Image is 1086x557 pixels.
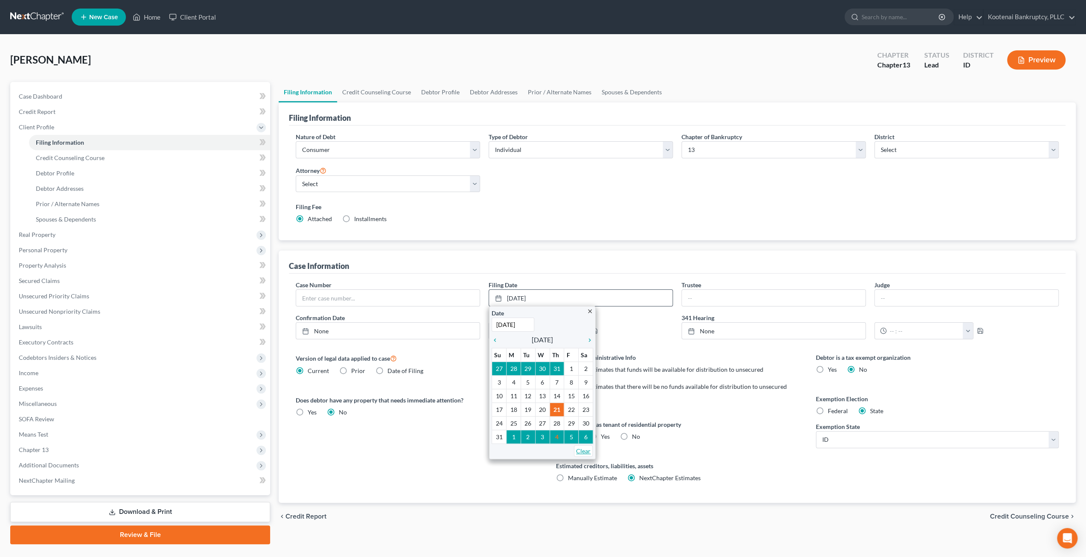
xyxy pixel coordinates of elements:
a: Unsecured Nonpriority Claims [12,304,270,319]
a: Home [128,9,165,25]
span: Means Test [19,431,48,438]
div: Chapter [877,60,910,70]
a: chevron_left [492,335,503,345]
a: chevron_right [582,335,593,345]
span: Filing Information [36,139,84,146]
th: Th [550,348,564,362]
label: Version of legal data applied to case [296,353,539,363]
span: Yes [600,433,609,440]
label: Judge [874,280,890,289]
span: Case Dashboard [19,93,62,100]
td: 4 [507,376,521,389]
span: Personal Property [19,246,67,254]
label: Attorney [296,165,326,175]
td: 16 [579,389,593,403]
span: [PERSON_NAME] [10,53,91,66]
td: 30 [579,417,593,430]
span: No [339,408,347,416]
input: -- [875,290,1058,306]
label: Case Number [296,280,332,289]
i: chevron_right [1069,513,1076,520]
span: Debtor estimates that funds will be available for distribution to unsecured creditors. [568,366,763,382]
td: 27 [535,417,550,430]
td: 25 [507,417,521,430]
td: 12 [521,389,535,403]
span: Secured Claims [19,277,60,284]
span: Debtor estimates that there will be no funds available for distribution to unsecured creditors. [568,383,786,399]
a: NextChapter Mailing [12,473,270,488]
span: Unsecured Priority Claims [19,292,89,300]
label: Filing Fee [296,202,1059,211]
a: Client Portal [165,9,220,25]
label: Does debtor have any property that needs immediate attention? [296,396,539,405]
th: Su [492,348,507,362]
td: 13 [535,389,550,403]
a: Clear [574,445,593,457]
label: Debtor resides as tenant of residential property [556,420,798,429]
th: Sa [579,348,593,362]
label: Nature of Debt [296,132,335,141]
td: 2 [579,362,593,376]
span: No [632,433,640,440]
td: 2 [521,430,535,444]
td: 19 [521,403,535,417]
a: Download & Print [10,502,270,522]
span: Miscellaneous [19,400,57,407]
td: 5 [564,430,579,444]
td: 29 [564,417,579,430]
a: Credit Counseling Course [337,82,416,102]
td: 6 [579,430,593,444]
td: 30 [535,362,550,376]
div: District [963,50,993,60]
button: chevron_left Credit Report [279,513,326,520]
label: Date [492,309,504,318]
a: SOFA Review [12,411,270,427]
td: 23 [579,403,593,417]
a: None [296,323,480,339]
span: Credit Counseling Course [990,513,1069,520]
span: Lawsuits [19,323,42,330]
td: 10 [492,389,507,403]
a: Unsecured Priority Claims [12,289,270,304]
span: Executory Contracts [19,338,73,346]
td: 14 [550,389,564,403]
span: Credit Counseling Course [36,154,105,161]
a: Kootenai Bankruptcy, PLLC [984,9,1075,25]
td: 22 [564,403,579,417]
a: Property Analysis [12,258,270,273]
div: Filing Information [289,113,351,123]
span: Additional Documents [19,461,79,469]
a: Spouses & Dependents [597,82,667,102]
button: Credit Counseling Course chevron_right [990,513,1076,520]
span: Prior / Alternate Names [36,200,99,207]
input: Search by name... [862,9,940,25]
a: Filing Information [279,82,337,102]
label: District [874,132,894,141]
a: Prior / Alternate Names [523,82,597,102]
div: Status [924,50,949,60]
span: SOFA Review [19,415,54,423]
td: 15 [564,389,579,403]
th: W [535,348,550,362]
span: Client Profile [19,123,54,131]
td: 1 [507,430,521,444]
span: Credit Report [285,513,326,520]
span: Spouses & Dependents [36,216,96,223]
a: None [682,323,865,339]
a: Debtor Profile [416,82,465,102]
label: Estimated creditors, liabilities, assets [556,461,798,470]
td: 24 [492,417,507,430]
td: 31 [550,362,564,376]
td: 3 [492,376,507,389]
span: NextChapter Mailing [19,477,75,484]
a: Debtor Addresses [465,82,523,102]
td: 4 [550,430,564,444]
i: chevron_left [279,513,285,520]
a: close [587,306,593,316]
td: 3 [535,430,550,444]
div: Chapter [877,50,910,60]
span: Chapter 13 [19,446,49,453]
input: -- : -- [887,323,963,339]
label: Type of Debtor [489,132,528,141]
span: Expenses [19,385,43,392]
